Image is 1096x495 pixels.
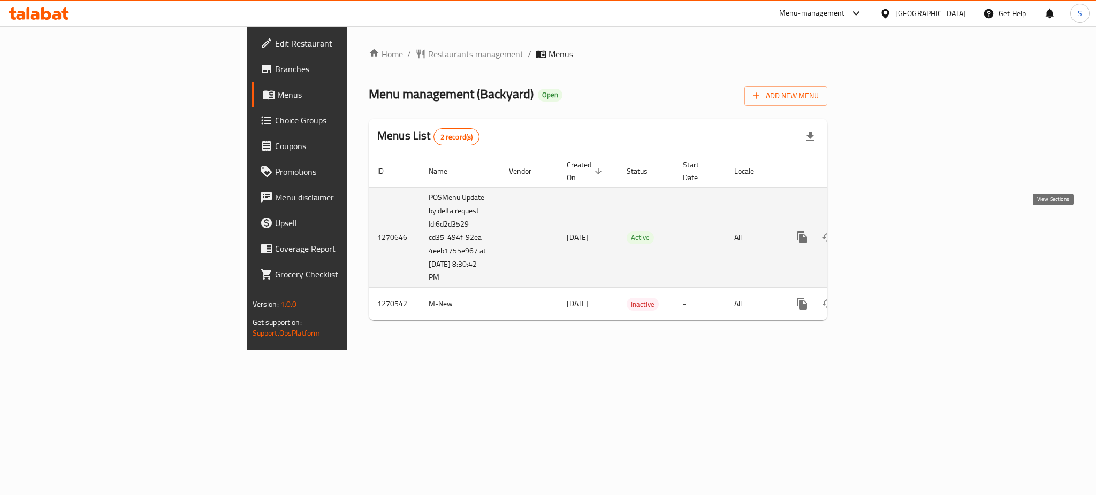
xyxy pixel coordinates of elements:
[369,155,901,321] table: enhanced table
[567,158,605,184] span: Created On
[781,155,901,188] th: Actions
[275,268,422,281] span: Grocery Checklist
[252,82,430,107] a: Menus
[753,89,819,103] span: Add New Menu
[252,236,430,261] a: Coverage Report
[277,88,422,101] span: Menus
[627,165,661,177] span: Status
[252,30,430,56] a: Edit Restaurant
[252,107,430,133] a: Choice Groups
[275,140,422,152] span: Coupons
[726,288,781,320] td: All
[415,48,523,60] a: Restaurants management
[674,187,726,288] td: -
[428,48,523,60] span: Restaurants management
[789,291,815,316] button: more
[627,231,654,244] span: Active
[1078,7,1082,19] span: S
[252,184,430,210] a: Menu disclaimer
[280,297,297,311] span: 1.0.0
[275,191,422,204] span: Menu disclaimer
[726,187,781,288] td: All
[377,128,479,145] h2: Menus List
[683,158,713,184] span: Start Date
[434,132,479,142] span: 2 record(s)
[252,210,430,236] a: Upsell
[429,165,461,177] span: Name
[895,7,966,19] div: [GEOGRAPHIC_DATA]
[627,231,654,244] div: Active
[674,288,726,320] td: -
[509,165,545,177] span: Vendor
[369,82,534,106] span: Menu management ( Backyard )
[377,165,398,177] span: ID
[252,261,430,287] a: Grocery Checklist
[252,56,430,82] a: Branches
[369,48,827,60] nav: breadcrumb
[797,124,823,150] div: Export file
[815,291,841,316] button: Change Status
[815,225,841,250] button: Change Status
[627,298,659,311] span: Inactive
[275,165,422,178] span: Promotions
[275,37,422,50] span: Edit Restaurant
[567,230,589,244] span: [DATE]
[528,48,531,60] li: /
[538,90,562,99] span: Open
[252,133,430,159] a: Coupons
[252,159,430,184] a: Promotions
[275,63,422,75] span: Branches
[779,7,845,20] div: Menu-management
[433,128,480,145] div: Total records count
[253,297,279,311] span: Version:
[275,242,422,255] span: Coverage Report
[744,86,827,106] button: Add New Menu
[420,288,500,320] td: M-New
[734,165,768,177] span: Locale
[420,187,500,288] td: POSMenu Update by delta request Id:6d2d3529-cd35-494f-92ea-4eeb1755e967 at [DATE] 8:30:42 PM
[549,48,573,60] span: Menus
[789,225,815,250] button: more
[253,315,302,329] span: Get support on:
[275,216,422,229] span: Upsell
[567,297,589,311] span: [DATE]
[627,298,659,311] div: Inactive
[275,114,422,127] span: Choice Groups
[538,89,562,102] div: Open
[253,326,321,340] a: Support.OpsPlatform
